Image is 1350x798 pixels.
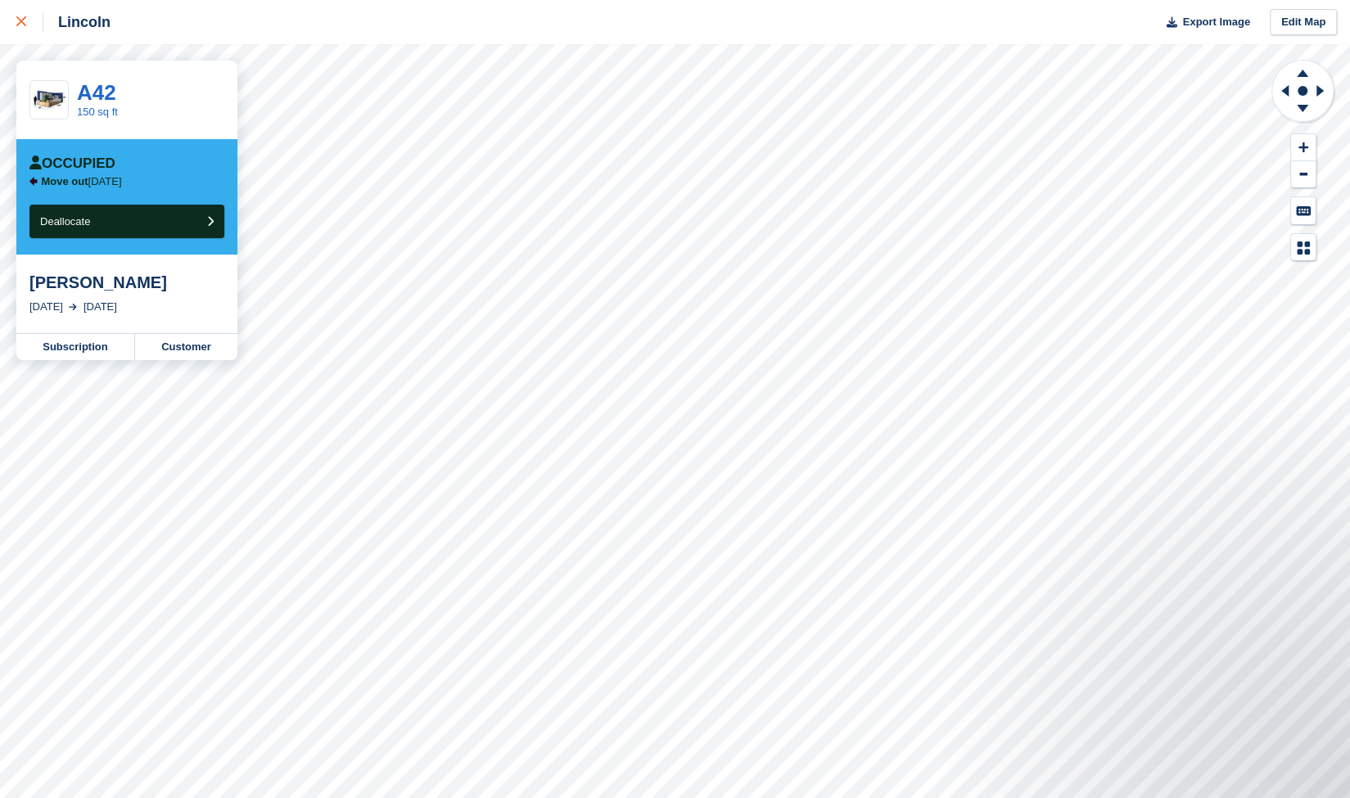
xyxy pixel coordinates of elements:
[29,273,224,292] div: [PERSON_NAME]
[77,80,116,105] a: A42
[135,334,237,360] a: Customer
[1270,9,1337,36] a: Edit Map
[43,12,111,32] div: Lincoln
[77,106,118,118] a: 150 sq ft
[30,86,68,115] img: 20-ft-container.jpg
[1291,161,1316,188] button: Zoom Out
[29,299,63,315] div: [DATE]
[29,177,38,186] img: arrow-left-icn-90495f2de72eb5bd0bd1c3c35deca35cc13f817d75bef06ecd7c0b315636ce7e.svg
[1182,14,1249,30] span: Export Image
[1291,234,1316,261] button: Map Legend
[84,299,117,315] div: [DATE]
[29,205,224,238] button: Deallocate
[42,175,88,187] span: Move out
[29,156,115,172] div: Occupied
[40,215,90,228] span: Deallocate
[42,175,122,188] p: [DATE]
[1291,197,1316,224] button: Keyboard Shortcuts
[1291,134,1316,161] button: Zoom In
[1157,9,1250,36] button: Export Image
[16,334,135,360] a: Subscription
[69,304,77,310] img: arrow-right-light-icn-cde0832a797a2874e46488d9cf13f60e5c3a73dbe684e267c42b8395dfbc2abf.svg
